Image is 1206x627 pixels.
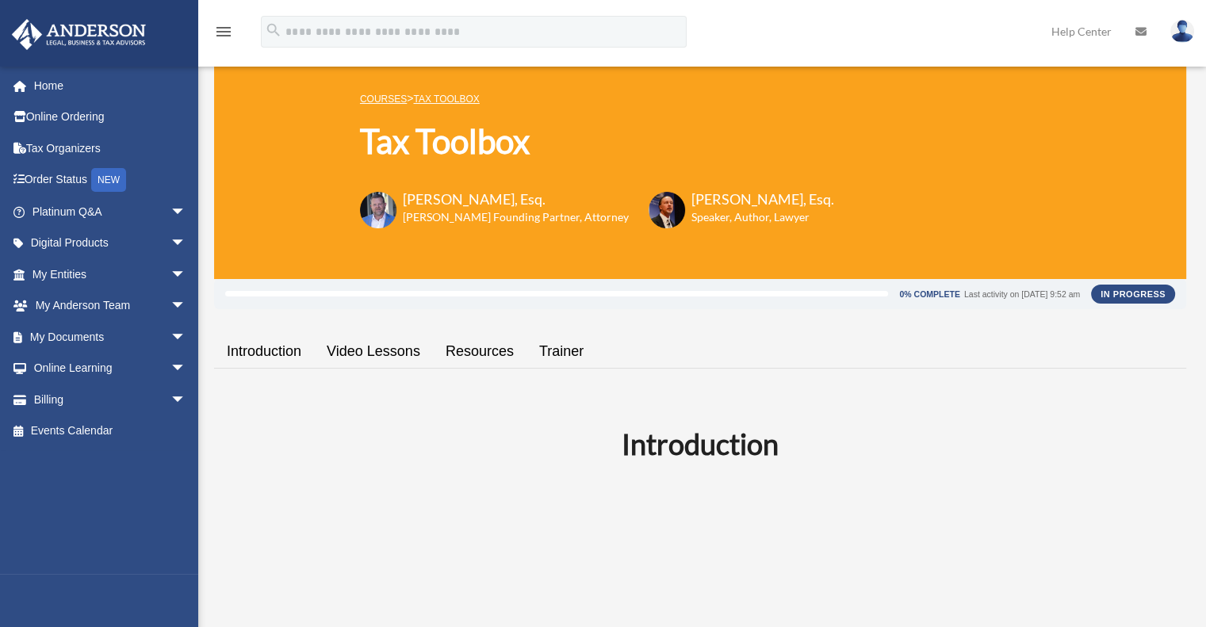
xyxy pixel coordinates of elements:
a: COURSES [360,94,407,105]
span: arrow_drop_down [170,290,202,323]
div: In Progress [1091,285,1175,304]
h2: Introduction [224,424,1177,464]
a: Order StatusNEW [11,164,210,197]
span: arrow_drop_down [170,321,202,354]
p: > [360,89,834,109]
i: search [265,21,282,39]
span: arrow_drop_down [170,258,202,291]
a: Video Lessons [314,329,433,374]
a: My Entitiesarrow_drop_down [11,258,210,290]
div: NEW [91,168,126,192]
a: Billingarrow_drop_down [11,384,210,415]
a: Trainer [526,329,596,374]
a: Resources [433,329,526,374]
span: arrow_drop_down [170,353,202,385]
div: 0% Complete [899,290,959,299]
span: arrow_drop_down [170,384,202,416]
a: Events Calendar [11,415,210,447]
a: Online Learningarrow_drop_down [11,353,210,384]
a: Online Ordering [11,101,210,133]
a: My Documentsarrow_drop_down [11,321,210,353]
h6: Speaker, Author, Lawyer [691,209,814,225]
a: Platinum Q&Aarrow_drop_down [11,196,210,227]
img: Toby-circle-head.png [360,192,396,228]
h6: [PERSON_NAME] Founding Partner, Attorney [403,209,629,225]
h1: Tax Toolbox [360,118,834,165]
div: Last activity on [DATE] 9:52 am [964,290,1080,299]
a: Tax Toolbox [413,94,479,105]
h3: [PERSON_NAME], Esq. [691,189,834,209]
span: arrow_drop_down [170,227,202,260]
h3: [PERSON_NAME], Esq. [403,189,629,209]
a: My Anderson Teamarrow_drop_down [11,290,210,322]
i: menu [214,22,233,41]
a: menu [214,28,233,41]
a: Digital Productsarrow_drop_down [11,227,210,259]
a: Introduction [214,329,314,374]
img: Scott-Estill-Headshot.png [649,192,685,228]
img: Anderson Advisors Platinum Portal [7,19,151,50]
a: Home [11,70,210,101]
img: User Pic [1170,20,1194,43]
span: arrow_drop_down [170,196,202,228]
a: Tax Organizers [11,132,210,164]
